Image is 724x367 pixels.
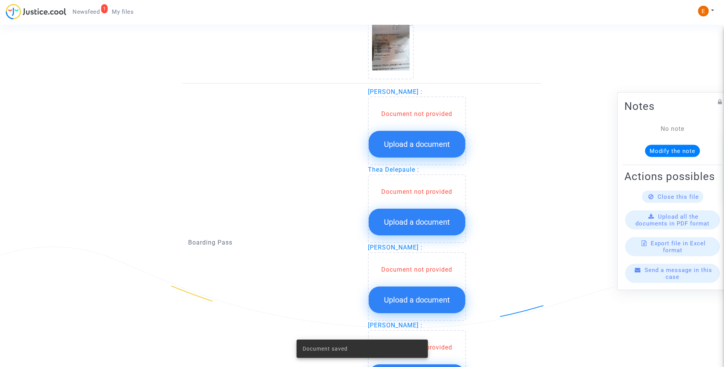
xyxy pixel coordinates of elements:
div: Document not provided [369,187,465,196]
span: [PERSON_NAME] : [368,244,422,251]
div: 1 [101,4,108,13]
button: Upload a document [369,287,465,313]
span: Send a message in this case [645,267,712,280]
span: Newsfeed [73,8,100,15]
div: Document not provided [369,109,465,119]
button: Upload a document [369,131,465,158]
div: Document not provided [369,265,465,274]
span: My files [112,8,134,15]
img: jc-logo.svg [6,4,66,19]
span: Document saved [303,345,348,353]
span: Upload all the documents in PDF format [635,213,709,227]
a: My files [106,6,140,18]
div: No note [636,124,709,134]
span: Export file in Excel format [651,240,706,254]
span: Upload a document [384,140,450,149]
span: Upload a document [384,295,450,304]
h2: Notes [624,100,721,113]
button: Upload a document [369,209,465,235]
span: Close this file [658,193,699,200]
span: Thea Delepaule : [368,166,419,173]
a: 1Newsfeed [66,6,106,18]
span: [PERSON_NAME] : [368,322,422,329]
img: ACg8ocIeiFvHKe4dA5oeRFd_CiCnuxWUEc1A2wYhRJE3TTWt=s96-c [698,6,709,16]
button: Modify the note [645,145,700,157]
h2: Actions possibles [624,170,721,183]
span: Upload a document [384,217,450,227]
span: [PERSON_NAME] : [368,88,422,95]
p: Boarding Pass [188,238,356,247]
